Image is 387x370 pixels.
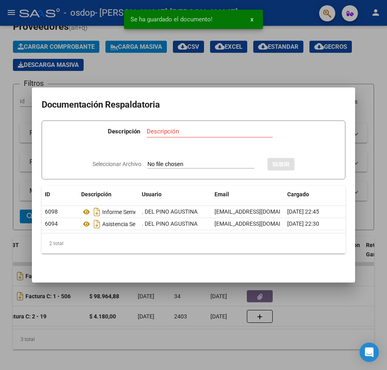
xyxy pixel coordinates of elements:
div: 2 total [42,233,345,254]
span: 6098 [45,208,58,215]
span: x [250,16,253,23]
span: [EMAIL_ADDRESS][DOMAIN_NAME] [215,208,304,215]
i: Descargar documento [92,206,102,218]
datatable-header-cell: Descripción [78,186,139,203]
span: Cargado [287,191,309,197]
datatable-header-cell: ID [42,186,78,203]
span: . DEL PINO AGUSTINA [142,208,198,215]
span: 6094 [45,220,58,227]
span: Se ha guardado el documento! [130,15,212,23]
span: [DATE] 22:30 [287,220,319,227]
h2: Documentación Respaldatoria [42,97,345,112]
span: Email [215,191,229,197]
span: Usuario [142,191,162,197]
datatable-header-cell: Accion [345,186,385,203]
p: Descripción [108,127,140,136]
span: [DATE] 22:45 [287,208,319,215]
div: Asistencia Septiembre 2025 [81,218,135,231]
i: Descargar documento [92,218,102,231]
button: SUBIR [267,158,294,170]
span: Descripción [81,191,111,197]
span: . DEL PINO AGUSTINA [142,220,198,227]
span: ID [45,191,50,197]
span: SUBIR [272,161,290,168]
div: Open Intercom Messenger [360,343,379,362]
datatable-header-cell: Usuario [139,186,211,203]
datatable-header-cell: Cargado [284,186,345,203]
span: Seleccionar Archivo [93,161,141,167]
datatable-header-cell: Email [211,186,284,203]
span: [EMAIL_ADDRESS][DOMAIN_NAME] [215,220,304,227]
button: x [244,12,260,27]
div: Informe Semestral Abril-septiembre [81,206,135,218]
